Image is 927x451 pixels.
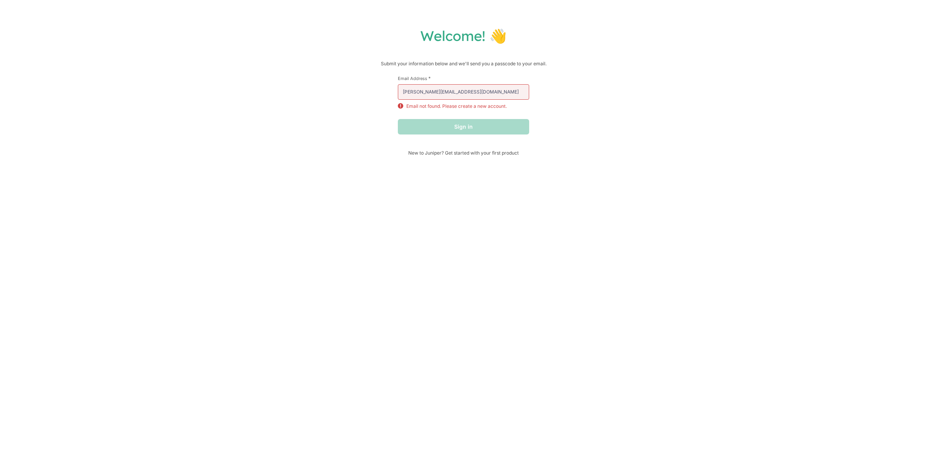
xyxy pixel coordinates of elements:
[8,60,919,68] p: Submit your information below and we'll send you a passcode to your email.
[398,75,529,81] label: Email Address
[428,75,431,81] span: This field is required.
[398,84,529,100] input: email@example.com
[8,27,919,44] h1: Welcome! 👋
[398,150,529,156] span: New to Juniper? Get started with your first product
[406,103,507,110] p: Email not found. Please create a new account.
